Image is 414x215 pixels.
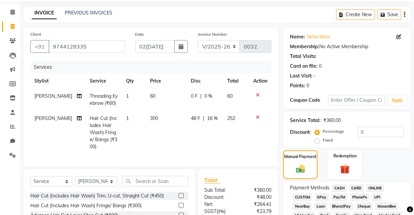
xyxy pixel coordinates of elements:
div: Hair Cut (Includes Hair Wash) Trim, U-cut, Straight Cut (₹450) [30,192,164,199]
span: BharatPay [330,203,353,210]
span: GPay [315,193,329,201]
img: _cash.svg [293,164,308,174]
th: Service [86,73,122,89]
div: 0 [319,63,322,70]
input: Search by Name/Mobile/Email/Code [49,40,125,53]
div: Sub Total: [200,187,238,194]
button: Save [378,9,401,20]
span: ONLINE [366,184,384,192]
span: Loan [315,203,327,210]
th: Price [146,73,187,89]
label: Date [135,31,144,37]
span: Hair Cut (Includes Hair Wash) Fringe/ Bangs (₹300) [90,115,118,150]
span: PayTM [331,193,348,201]
div: Net: [200,201,238,208]
span: 48 F [191,115,200,122]
div: Name: [290,33,305,40]
button: +91 [30,40,49,53]
span: 60 [150,93,155,99]
th: Action [249,73,271,89]
div: ( ) [200,208,238,215]
span: Total [205,177,220,184]
span: CARD [349,184,364,192]
span: NearBuy [293,203,312,210]
span: [PERSON_NAME] [34,93,72,99]
div: ₹23.79 [238,208,276,215]
span: Cheque [356,203,373,210]
div: No Active Membership [290,43,404,50]
label: Manual Payment [284,154,317,160]
span: 9% [218,209,225,214]
span: MosamBee [375,203,398,210]
span: 1 [126,115,129,121]
div: Card on file: [290,63,318,70]
div: Services [31,61,276,73]
th: Disc [187,73,224,89]
div: ₹360.00 [323,117,341,124]
span: 60 [228,93,233,99]
span: 300 [150,115,158,121]
div: Discount: [200,194,238,201]
a: PREVIOUS INVOICES [65,10,112,16]
span: 252 [228,115,236,121]
div: Coupon Code [290,97,328,104]
span: | [200,93,202,100]
div: 0 [306,82,309,89]
span: 16 % [207,115,218,122]
span: SGST [205,208,217,214]
span: Payment Methods [290,184,329,191]
button: Create New [336,9,375,20]
div: ₹264.41 [238,201,276,208]
label: Invoice Number [198,31,227,37]
span: UPI [372,193,382,201]
div: - [314,72,316,80]
label: Redemption [333,153,357,159]
label: Fixed [323,137,333,143]
th: Stylist [30,73,86,89]
div: Service Total: [290,117,321,124]
a: INVOICE [32,7,57,19]
span: CUSTOM [293,193,312,201]
span: [PERSON_NAME] [34,115,72,121]
div: Hair Cut (Includes Hair Wash) Fringe/ Bangs (₹300) [30,202,142,209]
th: Total [224,73,249,89]
div: Membership: [290,43,319,50]
div: Points: [290,82,305,89]
span: Threading Eyebrow (₹60) [90,93,118,106]
label: Percentage [323,128,344,134]
a: Neha Mam [306,33,330,40]
div: Last Visit: [290,72,313,80]
span: 1 [126,93,129,99]
div: ₹360.00 [238,187,276,194]
label: Client [30,31,41,37]
span: CASH [332,184,347,192]
span: | [203,115,204,122]
input: Search or Scan [122,176,188,186]
div: ₹48.00 [238,194,276,201]
img: _gift.svg [337,163,353,175]
span: PhonePe [350,193,369,201]
span: 0 F [191,93,198,100]
span: 0 % [204,93,212,100]
div: Total Visits: [290,53,317,60]
div: Discount: [290,129,311,136]
th: Qty [122,73,146,89]
button: Apply [388,95,407,105]
input: Enter Offer / Coupon Code [328,95,385,105]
